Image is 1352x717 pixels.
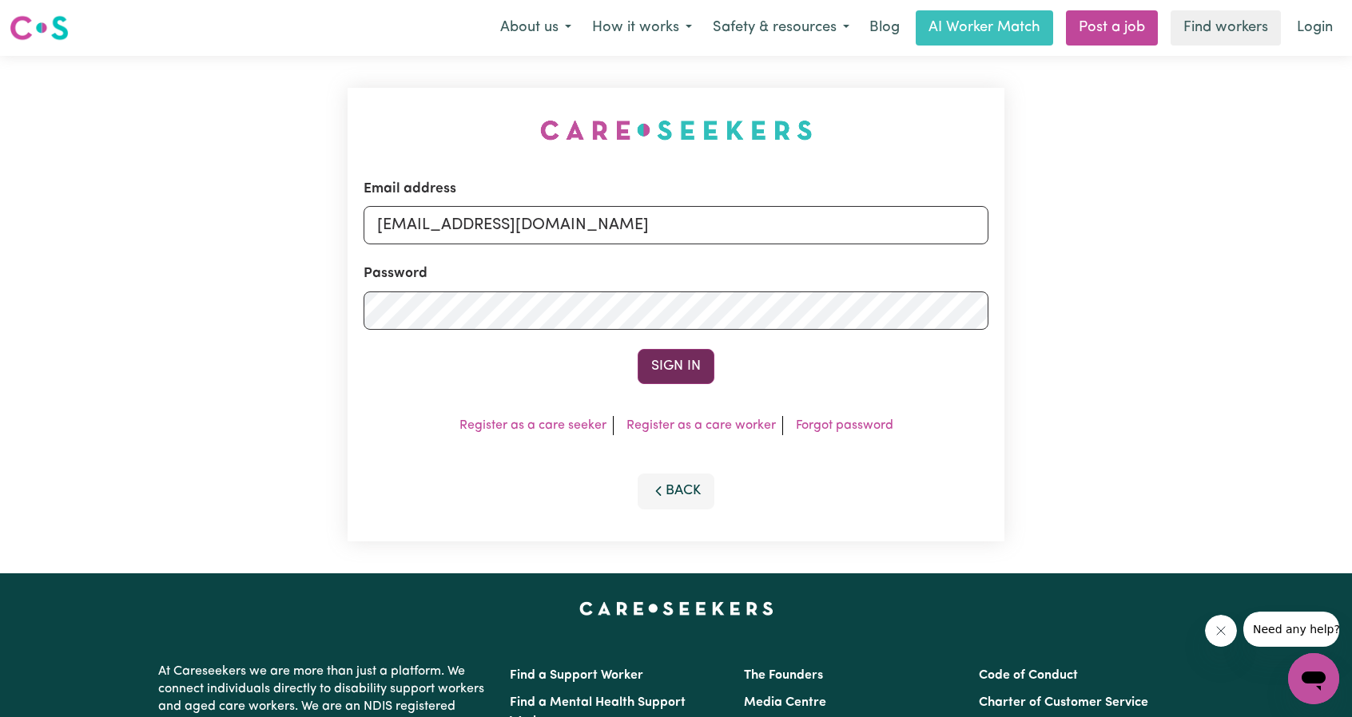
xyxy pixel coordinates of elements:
[638,349,714,384] button: Sign In
[744,669,823,682] a: The Founders
[860,10,909,46] a: Blog
[1171,10,1281,46] a: Find workers
[702,11,860,45] button: Safety & resources
[744,696,826,709] a: Media Centre
[490,11,582,45] button: About us
[1066,10,1158,46] a: Post a job
[979,696,1148,709] a: Charter of Customer Service
[626,419,776,432] a: Register as a care worker
[10,11,97,24] span: Need any help?
[1287,10,1342,46] a: Login
[364,206,988,244] input: Email address
[579,602,773,615] a: Careseekers home page
[582,11,702,45] button: How it works
[459,419,606,432] a: Register as a care seeker
[364,179,456,200] label: Email address
[510,669,643,682] a: Find a Support Worker
[1243,612,1339,647] iframe: Message from company
[10,10,69,46] a: Careseekers logo
[1205,615,1237,647] iframe: Close message
[1288,653,1339,704] iframe: Button to launch messaging window
[979,669,1078,682] a: Code of Conduct
[916,10,1053,46] a: AI Worker Match
[796,419,893,432] a: Forgot password
[10,14,69,42] img: Careseekers logo
[638,473,714,509] button: Back
[364,263,427,284] label: Password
